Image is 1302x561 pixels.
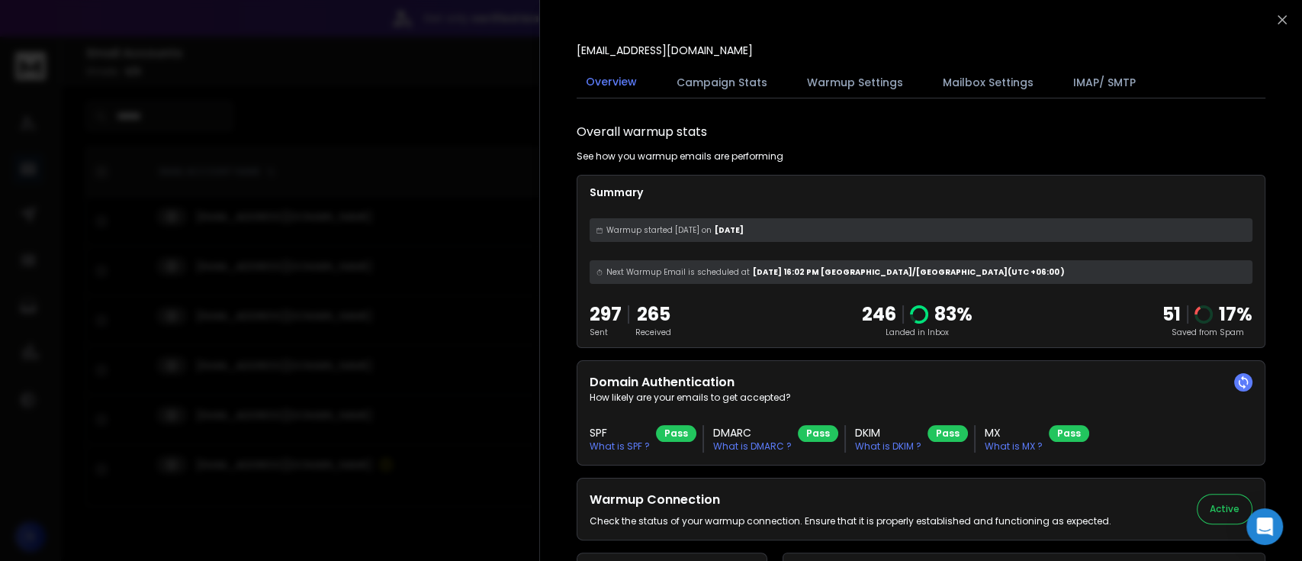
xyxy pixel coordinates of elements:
[577,123,707,141] h1: Overall warmup stats
[862,302,896,327] p: 246
[590,218,1252,242] div: [DATE]
[635,302,671,327] p: 265
[934,302,972,327] p: 83 %
[606,266,750,278] span: Next Warmup Email is scheduled at
[985,425,1043,440] h3: MX
[590,491,1111,509] h2: Warmup Connection
[862,327,972,338] p: Landed in Inbox
[590,425,650,440] h3: SPF
[934,66,1043,99] button: Mailbox Settings
[577,43,753,58] p: [EMAIL_ADDRESS][DOMAIN_NAME]
[855,425,921,440] h3: DKIM
[1246,508,1283,545] div: Open Intercom Messenger
[656,425,696,442] div: Pass
[590,440,650,453] p: What is SPF ?
[927,425,968,442] div: Pass
[635,327,671,338] p: Received
[577,65,646,100] button: Overview
[713,440,792,453] p: What is DMARC ?
[590,302,622,327] p: 297
[713,425,792,440] h3: DMARC
[1162,327,1252,338] p: Saved from Spam
[1162,301,1181,327] strong: 51
[1049,425,1089,442] div: Pass
[590,185,1252,200] p: Summary
[798,425,838,442] div: Pass
[590,260,1252,284] div: [DATE] 16:02 PM [GEOGRAPHIC_DATA]/[GEOGRAPHIC_DATA] (UTC +06:00 )
[590,392,1252,404] p: How likely are your emails to get accepted?
[590,515,1111,527] p: Check the status of your warmup connection. Ensure that it is properly established and functionin...
[1219,302,1252,327] p: 17 %
[577,150,783,163] p: See how you warmup emails are performing
[798,66,912,99] button: Warmup Settings
[606,224,712,236] span: Warmup started [DATE] on
[1197,494,1252,524] button: Active
[590,327,622,338] p: Sent
[855,440,921,453] p: What is DKIM ?
[1064,66,1145,99] button: IMAP/ SMTP
[985,440,1043,453] p: What is MX ?
[667,66,776,99] button: Campaign Stats
[590,373,1252,392] h2: Domain Authentication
